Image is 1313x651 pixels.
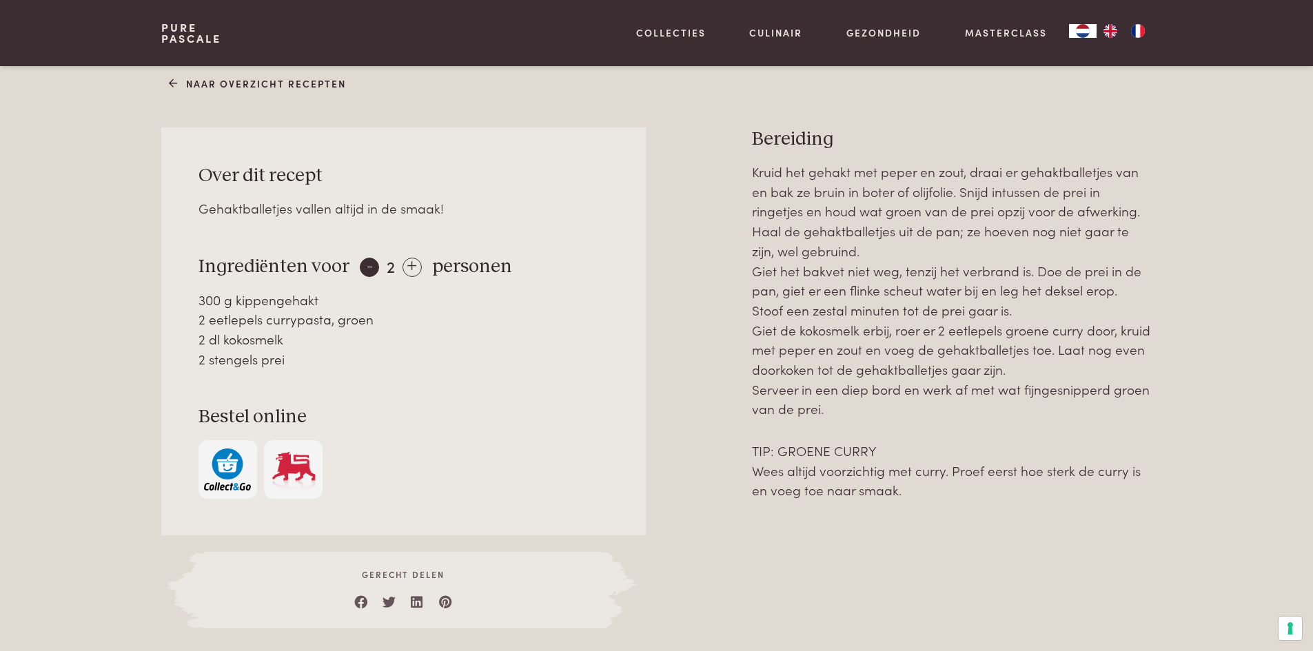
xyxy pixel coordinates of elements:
[199,309,609,329] div: 2 eetlepels currypasta, groen
[432,257,512,276] span: personen
[846,25,921,40] a: Gezondheid
[403,258,422,277] div: +
[1097,24,1152,38] ul: Language list
[752,162,1152,419] p: Kruid het gehakt met peper en zout, draai er gehaktballetjes van en bak ze bruin in boter of olij...
[204,448,251,490] img: c308188babc36a3a401bcb5cb7e020f4d5ab42f7cacd8327e500463a43eeb86c.svg
[199,164,609,188] h3: Over dit recept
[1069,24,1097,38] div: Language
[749,25,802,40] a: Culinair
[204,568,602,581] span: Gerecht delen
[965,25,1047,40] a: Masterclass
[199,405,609,429] h3: Bestel online
[161,22,221,44] a: PurePascale
[199,329,609,349] div: 2 dl kokosmelk
[199,257,349,276] span: Ingrediënten voor
[1124,24,1152,38] a: FR
[1097,24,1124,38] a: EN
[1069,24,1097,38] a: NL
[752,441,1152,500] p: TIP: GROENE CURRY Wees altijd voorzichtig met curry. Proef eerst hoe sterk de curry is en voeg to...
[360,258,379,277] div: -
[387,254,395,277] span: 2
[169,76,346,91] a: Naar overzicht recepten
[752,127,1152,152] h3: Bereiding
[1279,617,1302,640] button: Uw voorkeuren voor toestemming voor trackingtechnologieën
[199,290,609,310] div: 300 g kippengehakt
[636,25,706,40] a: Collecties
[270,448,317,490] img: Delhaize
[1069,24,1152,38] aside: Language selected: Nederlands
[199,349,609,369] div: 2 stengels prei
[199,198,609,218] div: Gehaktballetjes vallen altijd in de smaak!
